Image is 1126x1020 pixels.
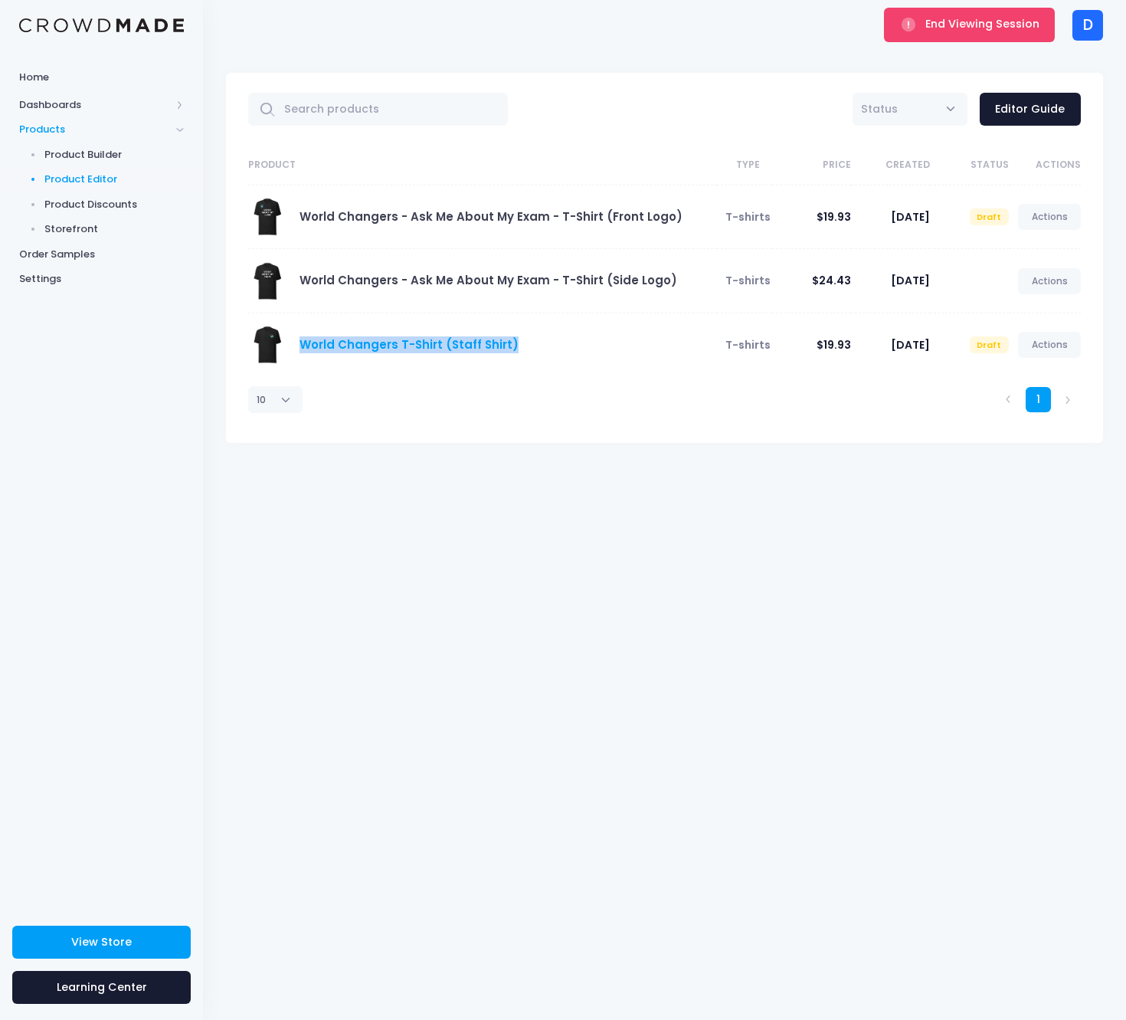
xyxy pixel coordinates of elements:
th: Status: activate to sort column ascending [930,146,1009,185]
div: D [1072,10,1103,41]
a: Learning Center [12,971,191,1004]
span: [DATE] [891,209,930,225]
span: $19.93 [817,337,851,353]
span: Status [853,93,967,126]
span: Dashboards [19,97,171,113]
span: [DATE] [891,273,930,288]
th: Price: activate to sort column ascending [772,146,851,185]
a: Actions [1018,332,1081,358]
button: End Viewing Session [884,8,1055,41]
span: Products [19,122,171,137]
span: Learning Center [57,979,147,995]
img: Logo [19,18,184,33]
span: T-shirts [725,209,771,225]
span: Product Discounts [44,197,185,212]
span: Product Editor [44,172,185,187]
a: View Store [12,926,191,959]
span: Draft [970,208,1009,225]
span: Status [861,101,898,116]
span: End Viewing Session [925,16,1039,31]
span: Draft [970,336,1009,353]
th: Product: activate to sort column ascending [248,146,717,185]
th: Type: activate to sort column ascending [717,146,772,185]
span: Storefront [44,221,185,237]
a: Actions [1018,268,1081,294]
span: Status [861,101,898,117]
th: Actions: activate to sort column ascending [1009,146,1081,185]
span: Order Samples [19,247,184,262]
span: View Store [71,934,132,949]
span: T-shirts [725,337,771,353]
a: 1 [1026,387,1051,412]
span: Home [19,70,184,85]
span: Product Builder [44,147,185,162]
span: [DATE] [891,337,930,353]
a: Actions [1018,204,1081,230]
th: Created: activate to sort column ascending [851,146,930,185]
span: $24.43 [812,273,851,288]
input: Search products [248,93,508,126]
a: Editor Guide [980,93,1081,126]
span: T-shirts [725,273,771,288]
a: World Changers - Ask Me About My Exam - T-Shirt (Front Logo) [300,208,682,225]
a: World Changers - Ask Me About My Exam - T-Shirt (Side Logo) [300,272,677,288]
span: Settings [19,271,184,287]
a: World Changers T-Shirt (Staff Shirt) [300,336,519,353]
span: $19.93 [817,209,851,225]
